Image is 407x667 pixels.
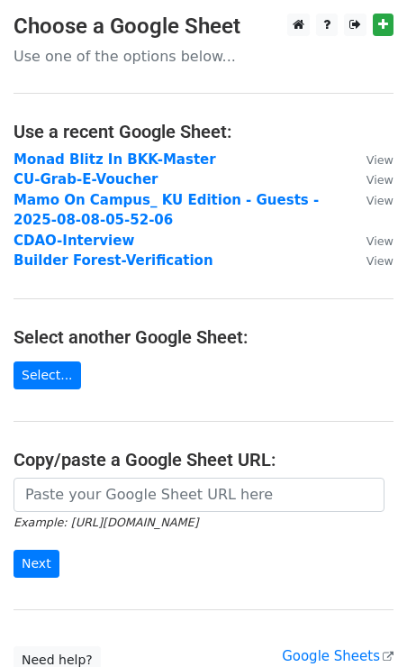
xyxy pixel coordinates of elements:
input: Next [14,550,59,578]
a: View [348,252,393,269]
a: CDAO-Interview [14,233,134,249]
small: View [366,234,393,248]
a: View [348,171,393,187]
small: Example: [URL][DOMAIN_NAME] [14,516,198,529]
a: View [348,151,393,168]
a: Mamo On Campus_ KU Edition - Guests - 2025-08-08-05-52-06 [14,192,319,229]
small: View [366,173,393,187]
a: View [348,233,393,249]
small: View [366,254,393,268]
h4: Copy/paste a Google Sheet URL: [14,449,393,471]
h3: Choose a Google Sheet [14,14,393,40]
small: View [366,194,393,207]
a: View [348,192,393,208]
a: Google Sheets [282,648,393,664]
a: Select... [14,361,81,389]
input: Paste your Google Sheet URL here [14,478,384,512]
h4: Use a recent Google Sheet: [14,121,393,142]
a: Monad Blitz In BKK-Master [14,151,216,168]
small: View [366,153,393,167]
p: Use one of the options below... [14,47,393,66]
a: Builder Forest-Verification [14,252,213,269]
h4: Select another Google Sheet: [14,326,393,348]
a: CU-Grab-E-Voucher [14,171,158,187]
